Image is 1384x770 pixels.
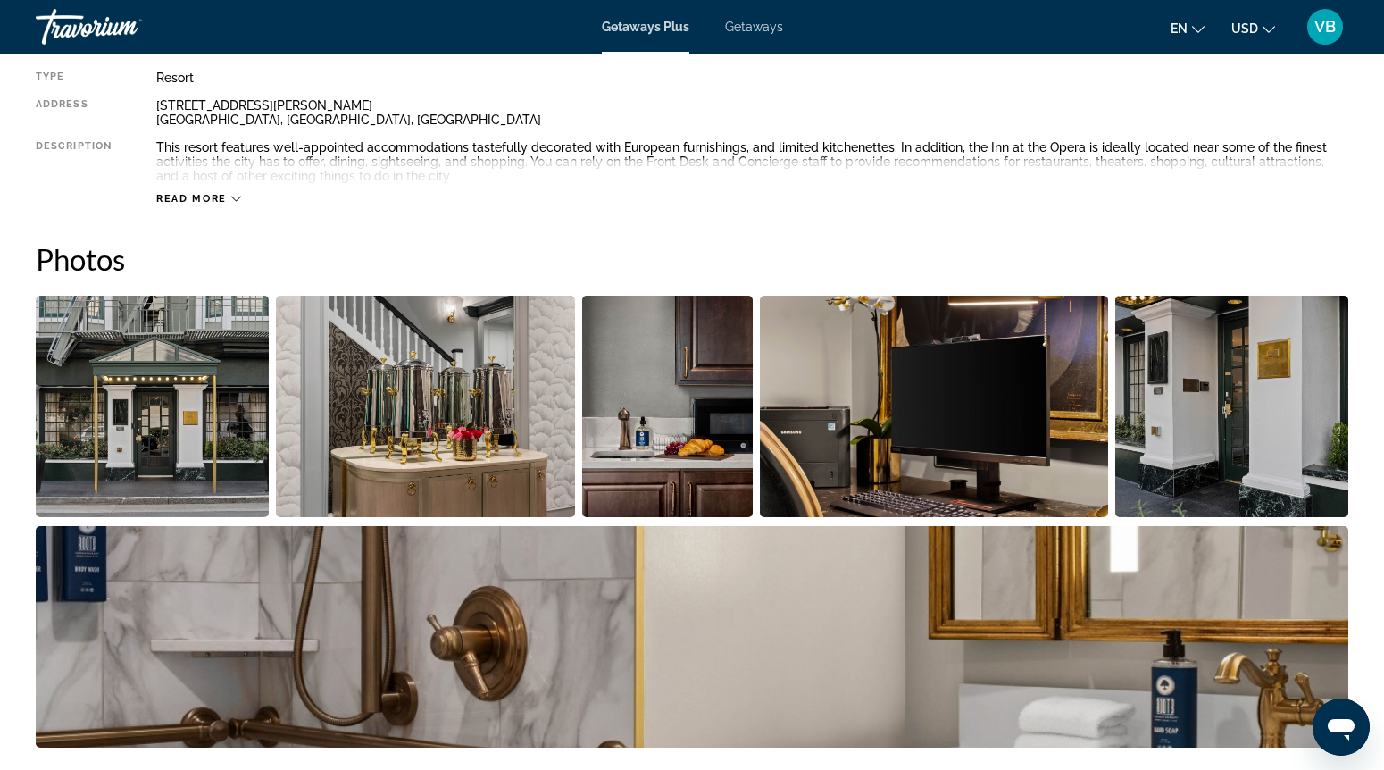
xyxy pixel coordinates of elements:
[156,140,1348,183] div: This resort features well-appointed accommodations tastefully decorated with European furnishings...
[1171,21,1188,36] span: en
[1171,15,1205,41] button: Change language
[602,20,689,34] a: Getaways Plus
[156,71,1348,85] div: Resort
[36,98,112,127] div: Address
[1314,18,1336,36] span: VB
[760,295,1109,518] button: Open full-screen image slider
[582,295,753,518] button: Open full-screen image slider
[36,241,1348,277] h2: Photos
[1302,8,1348,46] button: User Menu
[725,20,783,34] a: Getaways
[156,192,241,205] button: Read more
[36,4,214,50] a: Travorium
[36,140,112,183] div: Description
[1313,699,1370,756] iframe: Кнопка запуска окна обмена сообщениями
[36,525,1348,749] button: Open full-screen image slider
[276,295,576,518] button: Open full-screen image slider
[36,295,269,518] button: Open full-screen image slider
[156,193,227,205] span: Read more
[36,71,112,85] div: Type
[1231,15,1275,41] button: Change currency
[156,98,1348,127] div: [STREET_ADDRESS][PERSON_NAME] [GEOGRAPHIC_DATA], [GEOGRAPHIC_DATA], [GEOGRAPHIC_DATA]
[1231,21,1258,36] span: USD
[1115,295,1348,518] button: Open full-screen image slider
